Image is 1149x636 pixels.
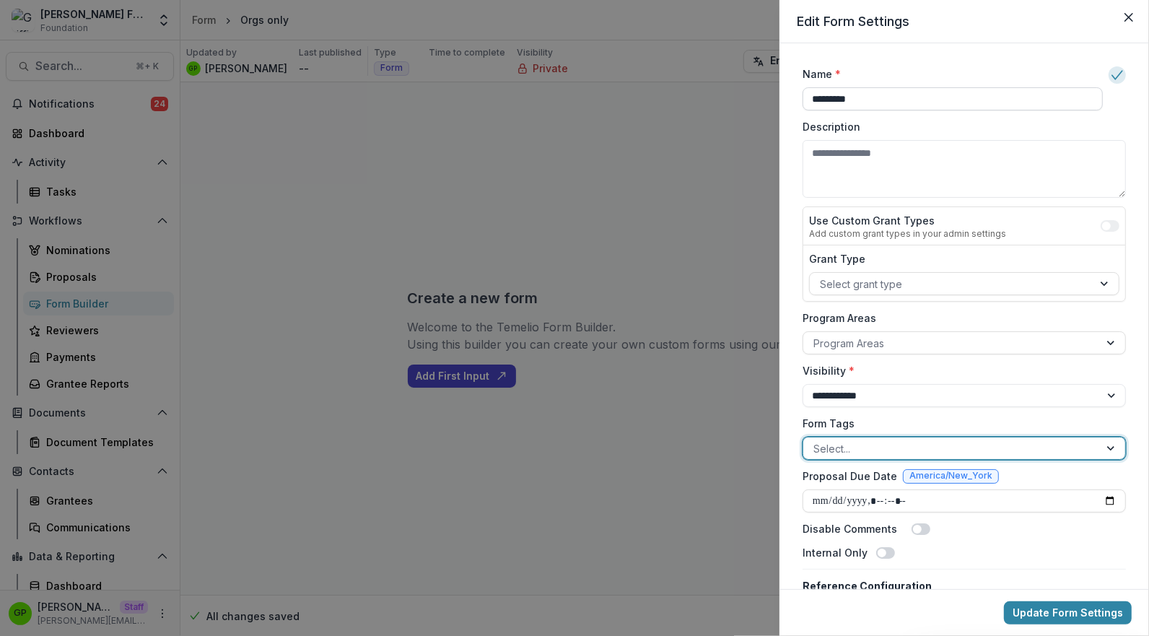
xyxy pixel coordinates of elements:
label: Description [803,119,1117,134]
label: Internal Only [803,545,868,560]
label: Name [803,66,1094,82]
label: Grant Type [809,251,1111,266]
button: Update Form Settings [1004,601,1132,624]
span: America/New_York [909,471,992,481]
button: Close [1117,6,1140,29]
label: Form Tags [803,416,1117,431]
label: Proposal Due Date [803,469,897,484]
label: Reference Configuration [803,578,1117,593]
label: Disable Comments [803,521,897,536]
label: Use Custom Grant Types [809,213,1006,228]
label: Visibility [803,363,1117,378]
div: Add custom grant types in your admin settings [809,228,1006,239]
label: Program Areas [803,310,1117,326]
